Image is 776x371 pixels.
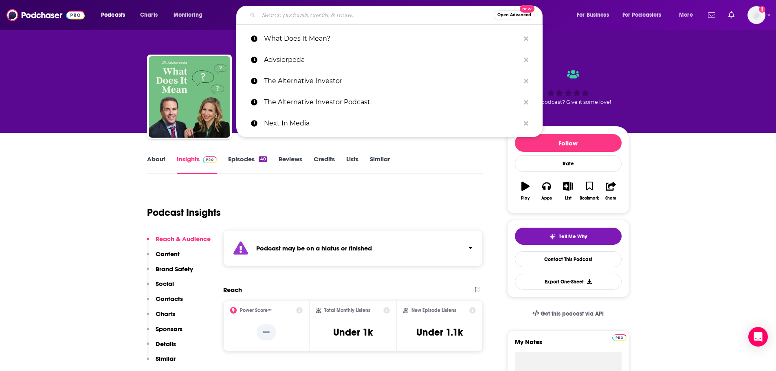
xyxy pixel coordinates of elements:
[515,228,622,245] button: tell me why sparkleTell Me Why
[507,62,629,112] div: Good podcast? Give it some love!
[135,9,163,22] a: Charts
[705,8,719,22] a: Show notifications dropdown
[223,230,483,266] section: Click to expand status details
[515,338,622,352] label: My Notes
[236,92,543,113] a: The Alternative Investor Podcast:
[147,265,193,280] button: Brand Safety
[333,326,373,338] h3: Under 1k
[156,340,176,348] p: Details
[747,6,765,24] img: User Profile
[264,92,520,113] p: The Alternative Investor Podcast:
[147,325,182,340] button: Sponsors
[679,9,693,21] span: More
[203,156,217,163] img: Podchaser Pro
[264,49,520,70] p: Advsiorpeda
[559,233,587,240] span: Tell Me Why
[156,355,176,362] p: Similar
[515,176,536,206] button: Play
[156,265,193,273] p: Brand Safety
[580,196,599,201] div: Bookmark
[577,9,609,21] span: For Business
[541,196,552,201] div: Apps
[549,233,556,240] img: tell me why sparkle
[228,155,267,174] a: Episodes40
[579,176,600,206] button: Bookmark
[557,176,578,206] button: List
[525,99,611,105] span: Good podcast? Give it some love!
[747,6,765,24] span: Logged in as Marketing09
[101,9,125,21] span: Podcasts
[515,251,622,267] a: Contact This Podcast
[622,9,662,21] span: For Podcasters
[515,155,622,172] div: Rate
[259,156,267,162] div: 40
[174,9,202,21] span: Monitoring
[324,307,370,313] h2: Total Monthly Listens
[536,176,557,206] button: Apps
[526,304,611,324] a: Get this podcast via API
[416,326,463,338] h3: Under 1.1k
[156,250,180,258] p: Content
[147,250,180,265] button: Content
[147,295,183,310] button: Contacts
[612,334,627,341] img: Podchaser Pro
[264,28,520,49] p: What Does It Mean?
[236,28,543,49] a: What Does It Mean?
[747,6,765,24] button: Show profile menu
[571,9,619,22] button: open menu
[605,196,616,201] div: Share
[140,9,158,21] span: Charts
[177,155,217,174] a: InsightsPodchaser Pro
[95,9,136,22] button: open menu
[411,307,456,313] h2: New Episode Listens
[156,280,174,288] p: Social
[346,155,358,174] a: Lists
[147,355,176,370] button: Similar
[520,5,534,13] span: New
[748,327,768,347] div: Open Intercom Messenger
[236,49,543,70] a: Advsiorpeda
[7,7,85,23] img: Podchaser - Follow, Share and Rate Podcasts
[612,333,627,341] a: Pro website
[147,155,165,174] a: About
[264,70,520,92] p: The Alternative Investor
[565,196,572,201] div: List
[673,9,703,22] button: open menu
[314,155,335,174] a: Credits
[515,134,622,152] button: Follow
[236,113,543,134] a: Next In Media
[370,155,390,174] a: Similar
[147,235,211,250] button: Reach & Audience
[156,235,211,243] p: Reach & Audience
[759,6,765,13] svg: Add a profile image
[257,324,276,340] p: --
[259,9,494,22] input: Search podcasts, credits, & more...
[725,8,738,22] a: Show notifications dropdown
[617,9,673,22] button: open menu
[240,307,272,313] h2: Power Score™
[156,295,183,303] p: Contacts
[156,310,175,318] p: Charts
[279,155,302,174] a: Reviews
[156,325,182,333] p: Sponsors
[147,280,174,295] button: Social
[264,113,520,134] p: Next In Media
[236,70,543,92] a: The Alternative Investor
[168,9,213,22] button: open menu
[256,244,372,252] strong: Podcast may be on a hiatus or finished
[244,6,550,24] div: Search podcasts, credits, & more...
[149,56,230,138] img: What Does It Mean?
[494,10,535,20] button: Open AdvancedNew
[147,340,176,355] button: Details
[600,176,621,206] button: Share
[521,196,530,201] div: Play
[515,274,622,290] button: Export One-Sheet
[147,310,175,325] button: Charts
[497,13,531,17] span: Open Advanced
[541,310,604,317] span: Get this podcast via API
[147,206,221,219] h1: Podcast Insights
[223,286,242,294] h2: Reach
